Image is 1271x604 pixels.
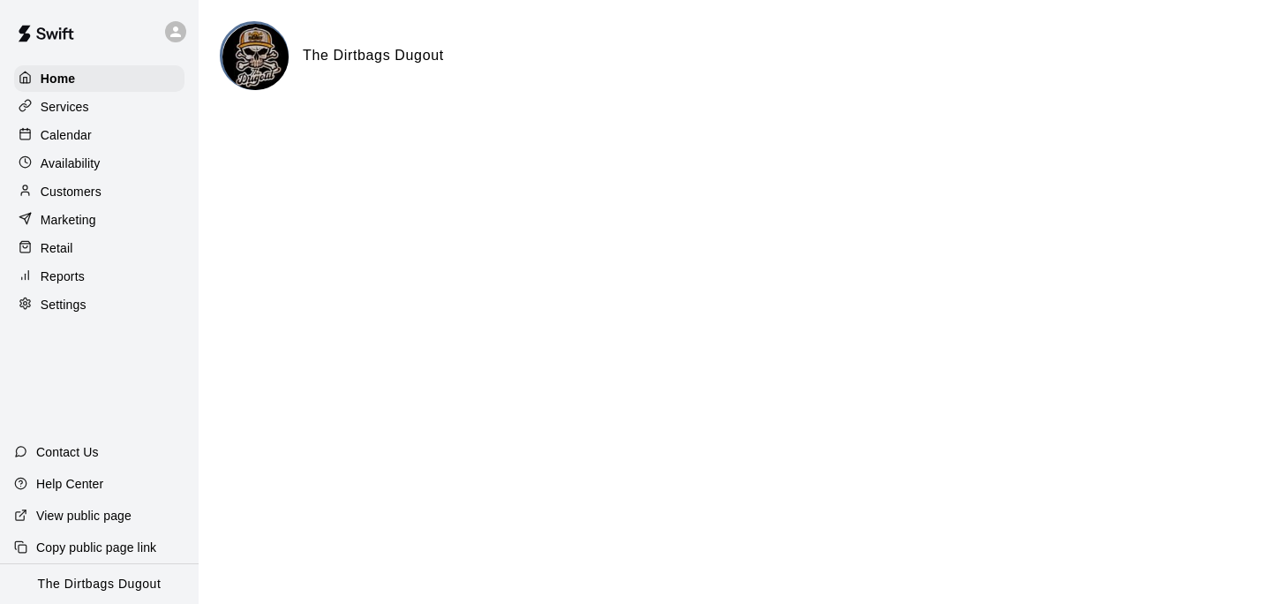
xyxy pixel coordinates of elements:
p: Home [41,70,76,87]
p: Settings [41,296,86,313]
h6: The Dirtbags Dugout [303,44,444,67]
p: Calendar [41,126,92,144]
p: Services [41,98,89,116]
a: Retail [14,235,184,261]
p: Retail [41,239,73,257]
a: Calendar [14,122,184,148]
p: Customers [41,183,102,200]
p: Copy public page link [36,539,156,556]
p: View public page [36,507,132,525]
a: Marketing [14,207,184,233]
a: Customers [14,178,184,205]
a: Home [14,65,184,92]
p: Reports [41,268,85,285]
a: Availability [14,150,184,177]
p: Availability [41,155,101,172]
p: Contact Us [36,443,99,461]
a: Reports [14,263,184,290]
p: The Dirtbags Dugout [38,575,162,593]
a: Services [14,94,184,120]
a: Settings [14,291,184,318]
img: The Dirtbags Dugout logo [222,24,289,90]
p: Help Center [36,475,103,493]
p: Marketing [41,211,96,229]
